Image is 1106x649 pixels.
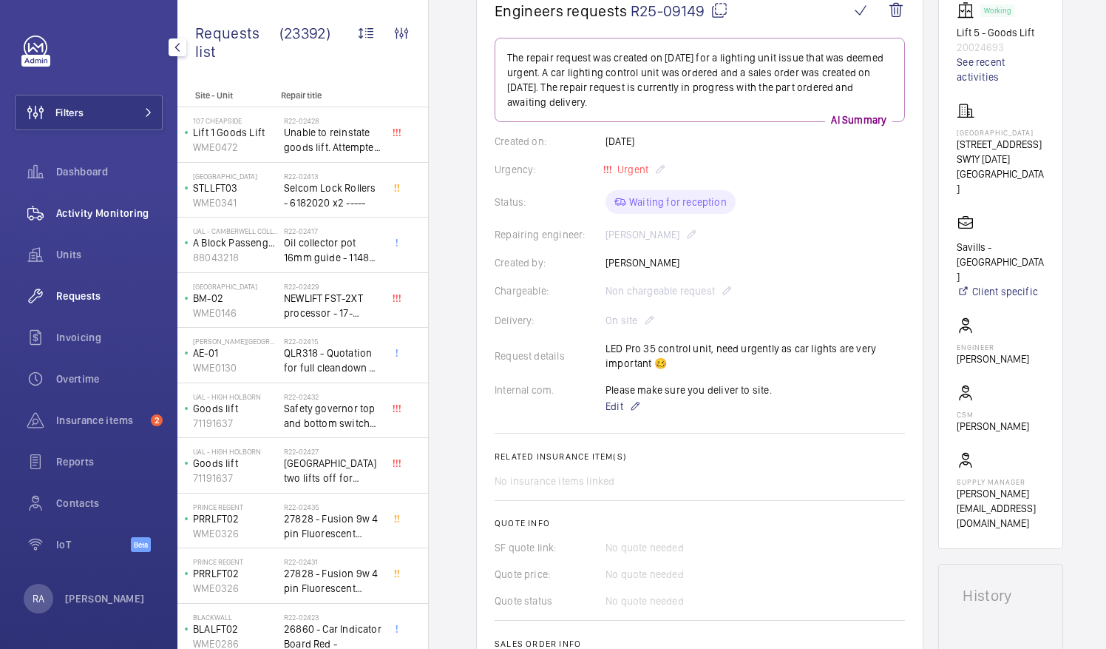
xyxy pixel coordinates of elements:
p: CSM [957,410,1029,419]
p: Prince Regent [193,557,278,566]
p: STLLFT03 [193,181,278,195]
p: 88043218 [193,250,278,265]
a: See recent activities [957,55,1045,84]
span: IoT [56,537,131,552]
span: Selcom Lock Rollers - 6182020 x2 ----- [284,181,381,210]
h2: Sales order info [495,639,905,649]
h2: Quote info [495,518,905,528]
p: [PERSON_NAME] [957,352,1029,366]
p: Engineer [957,343,1029,352]
h2: Related insurance item(s) [495,451,905,462]
h2: R22-02415 [284,337,381,346]
h2: R22-02429 [284,282,381,291]
p: UAL - High Holborn [193,447,278,456]
p: Lift 1 Goods Lift [193,125,278,140]
span: 2 [151,414,163,426]
span: Overtime [56,371,163,386]
p: Lift 5 - Goods Lift [957,25,1045,40]
p: [GEOGRAPHIC_DATA] [193,282,278,291]
p: UAL - Camberwell College of Arts [193,226,278,235]
span: NEWLIFT FST-2XT processor - 17-02000003 1021,00 euros x1 [284,291,381,320]
h2: R22-02413 [284,172,381,181]
p: BM-02 [193,291,278,306]
span: R25-09149 [631,1,728,20]
h2: R22-02435 [284,502,381,511]
p: [PERSON_NAME] [957,419,1029,434]
h2: R22-02428 [284,116,381,125]
span: Contacts [56,496,163,511]
p: 71191637 [193,471,278,485]
span: Invoicing [56,330,163,345]
p: RA [33,591,44,606]
h2: R22-02427 [284,447,381,456]
p: [PERSON_NAME][EMAIL_ADDRESS][DOMAIN_NAME] [957,486,1045,531]
h2: R22-02417 [284,226,381,235]
h2: R22-02431 [284,557,381,566]
span: Activity Monitoring [56,206,163,221]
p: AE-01 [193,346,278,360]
span: Dashboard [56,164,163,179]
span: Edit [605,399,623,414]
img: elevator.svg [957,1,980,19]
p: [GEOGRAPHIC_DATA] [957,128,1045,137]
p: 71191637 [193,416,278,431]
p: WME0472 [193,140,278,155]
span: Filters [55,105,84,120]
p: WME0326 [193,526,278,541]
span: Unable to reinstate goods lift. Attempted to swap control boards with PL2, no difference. Technic... [284,125,381,155]
p: UAL - High Holborn [193,392,278,401]
p: Savills - [GEOGRAPHIC_DATA] [957,240,1045,284]
span: Units [56,247,163,262]
p: The repair request was created on [DATE] for a lighting unit issue that was deemed urgent. A car ... [507,50,892,110]
span: Reports [56,454,163,469]
span: 27828 - Fusion 9w 4 pin Fluorescent Lamp / Bulb - Used on Prince regent lift No2 car top test con... [284,511,381,541]
a: Client specific [957,284,1045,299]
p: AI Summary [825,112,892,127]
p: [PERSON_NAME] [65,591,145,606]
p: Prince Regent [193,502,278,511]
p: Repair title [281,90,379,101]
h1: History [963,588,1039,603]
span: 27828 - Fusion 9w 4 pin Fluorescent Lamp / Bulb - Used on Prince regent lift No2 car top test con... [284,566,381,596]
p: Goods lift [193,456,278,471]
p: BLALFT02 [193,622,278,636]
p: [STREET_ADDRESS] [957,137,1045,152]
p: Blackwall [193,613,278,622]
span: [GEOGRAPHIC_DATA] two lifts off for safety governor rope switches at top and bottom. Immediate de... [284,456,381,485]
span: Beta [131,537,151,552]
p: Supply manager [957,477,1045,486]
p: Site - Unit [177,90,275,101]
p: PRRLFT02 [193,566,278,581]
p: 20024693 [957,40,1045,55]
p: SW1Y [DATE] [GEOGRAPHIC_DATA] [957,152,1045,196]
p: Goods lift [193,401,278,416]
span: Safety governor top and bottom switches not working from an immediate defect. Lift passenger lift... [284,401,381,431]
span: QLR318 - Quotation for full cleandown of lift and motor room at, Workspace, [PERSON_NAME][GEOGRAP... [284,346,381,375]
p: [PERSON_NAME][GEOGRAPHIC_DATA] [193,337,278,346]
p: WME0130 [193,360,278,375]
p: [GEOGRAPHIC_DATA] [193,172,278,181]
span: Insurance items [56,413,145,428]
p: Working [984,8,1011,13]
span: Oil collector pot 16mm guide - 11482 x2 [284,235,381,265]
h2: R22-02423 [284,613,381,622]
button: Filters [15,95,163,130]
span: Engineers requests [495,1,628,20]
p: A Block Passenger Lift 2 (B) L/H [193,235,278,250]
p: PRRLFT02 [193,511,278,526]
p: WME0326 [193,581,278,596]
span: Requests list [195,24,279,61]
p: WME0146 [193,306,278,320]
span: Requests [56,289,163,303]
p: WME0341 [193,195,278,210]
h2: R22-02432 [284,392,381,401]
p: 107 Cheapside [193,116,278,125]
